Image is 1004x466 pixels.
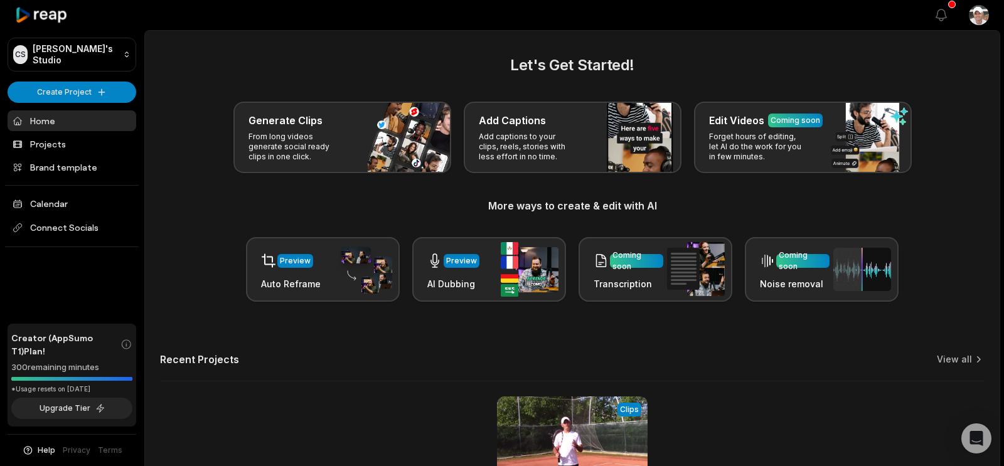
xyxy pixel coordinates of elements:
[760,277,830,290] h3: Noise removal
[280,255,311,267] div: Preview
[479,132,576,162] p: Add captions to your clips, reels, stories with less effort in no time.
[709,132,806,162] p: Forget hours of editing, let AI do the work for you in few minutes.
[98,445,122,456] a: Terms
[961,423,991,453] div: Open Intercom Messenger
[8,157,136,177] a: Brand template
[160,198,985,213] h3: More ways to create & edit with AI
[501,242,558,297] img: ai_dubbing.png
[13,45,28,64] div: CS
[8,82,136,103] button: Create Project
[11,331,120,357] span: Creator (AppSumo T1) Plan!
[33,43,118,66] p: [PERSON_NAME]'s Studio
[667,242,725,296] img: transcription.png
[8,216,136,239] span: Connect Socials
[833,248,891,291] img: noise_removal.png
[334,245,392,294] img: auto_reframe.png
[446,255,477,267] div: Preview
[594,277,663,290] h3: Transcription
[937,353,972,366] a: View all
[11,384,132,394] div: *Usage resets on [DATE]
[160,54,985,77] h2: Let's Get Started!
[779,250,827,272] div: Coming soon
[771,115,820,126] div: Coming soon
[248,132,346,162] p: From long videos generate social ready clips in one click.
[63,445,90,456] a: Privacy
[248,113,323,128] h3: Generate Clips
[8,110,136,131] a: Home
[8,134,136,154] a: Projects
[261,277,321,290] h3: Auto Reframe
[160,353,239,366] h2: Recent Projects
[479,113,546,128] h3: Add Captions
[22,445,55,456] button: Help
[612,250,661,272] div: Coming soon
[709,113,764,128] h3: Edit Videos
[427,277,479,290] h3: AI Dubbing
[11,398,132,419] button: Upgrade Tier
[11,361,132,374] div: 300 remaining minutes
[8,193,136,214] a: Calendar
[38,445,55,456] span: Help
